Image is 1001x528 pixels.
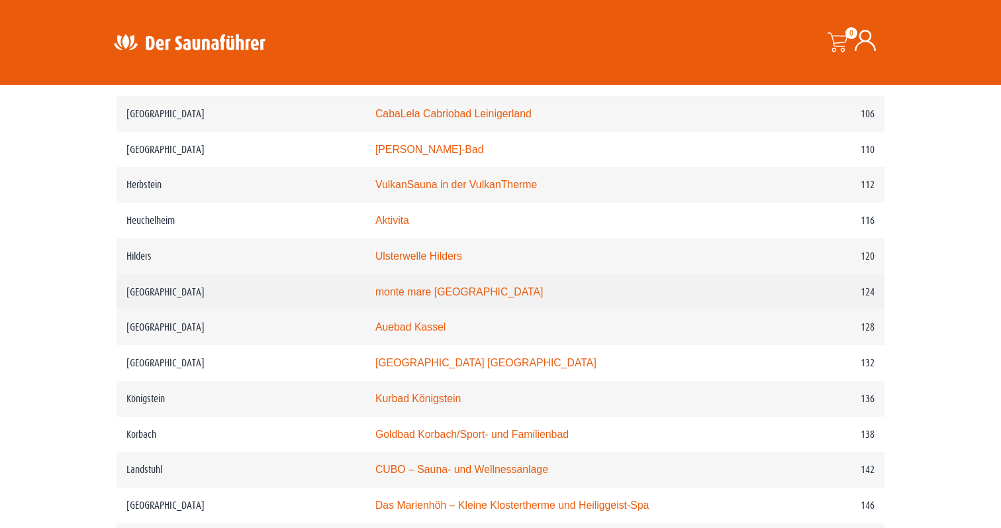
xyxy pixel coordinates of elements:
td: 128 [738,309,884,345]
a: monte mare [GEOGRAPHIC_DATA] [375,286,544,297]
td: 110 [738,132,884,168]
a: VulkanSauna in der VulkanTherme [375,179,537,190]
td: Heuchelheim [117,203,365,238]
td: [GEOGRAPHIC_DATA] [117,132,365,168]
td: 120 [738,238,884,274]
td: 106 [738,96,884,132]
td: 116 [738,203,884,238]
td: [GEOGRAPHIC_DATA] [117,488,365,523]
span: 0 [845,27,857,39]
td: 132 [738,345,884,381]
td: [GEOGRAPHIC_DATA] [117,96,365,132]
td: Hilders [117,238,365,274]
td: 146 [738,488,884,523]
td: 138 [738,417,884,452]
td: [GEOGRAPHIC_DATA] [117,309,365,345]
td: 136 [738,381,884,417]
td: Herbstein [117,167,365,203]
td: [GEOGRAPHIC_DATA] [117,274,365,310]
td: Königstein [117,381,365,417]
a: Ulsterwelle Hilders [375,250,462,262]
a: CUBO – Sauna- und Wellnessanlage [375,464,548,475]
a: Aktivita [375,215,409,226]
a: Goldbad Korbach/Sport- und Familienbad [375,429,569,440]
td: 112 [738,167,884,203]
a: Auebad Kassel [375,321,446,333]
td: Landstuhl [117,452,365,488]
td: 142 [738,452,884,488]
a: CabaLela Cabriobad Leinigerland [375,108,532,119]
a: Das Marienhöh – Kleine Klostertherme und Heiliggeist-Spa [375,500,649,511]
a: Kurbad Königstein [375,393,461,404]
a: [PERSON_NAME]-Bad [375,144,484,155]
td: 124 [738,274,884,310]
td: [GEOGRAPHIC_DATA] [117,345,365,381]
a: [GEOGRAPHIC_DATA] [GEOGRAPHIC_DATA] [375,357,596,368]
td: Korbach [117,417,365,452]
